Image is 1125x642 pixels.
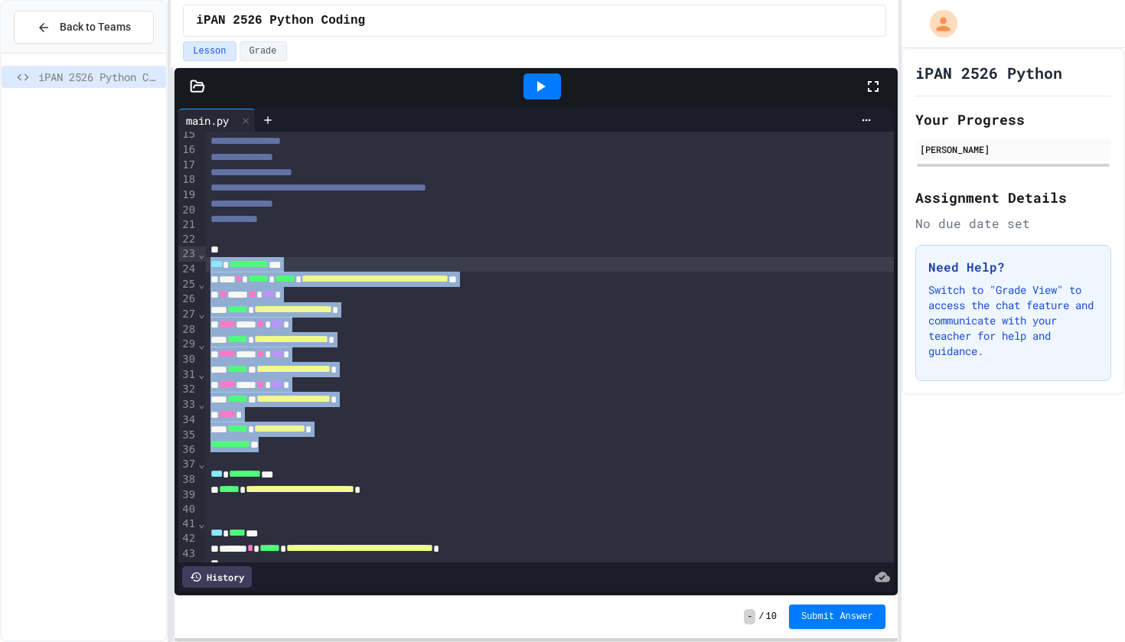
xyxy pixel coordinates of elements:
[178,502,197,517] div: 40
[178,531,197,546] div: 42
[178,292,197,307] div: 26
[920,142,1107,156] div: [PERSON_NAME]
[178,277,197,292] div: 25
[801,611,873,623] span: Submit Answer
[789,605,885,629] button: Submit Answer
[915,109,1111,130] h2: Your Progress
[178,428,197,443] div: 35
[178,382,197,397] div: 32
[915,187,1111,208] h2: Assignment Details
[744,609,755,624] span: -
[178,232,197,246] div: 22
[178,337,197,352] div: 29
[178,412,197,428] div: 34
[197,368,205,380] span: Fold line
[914,6,961,41] div: My Account
[183,41,236,61] button: Lesson
[14,11,154,44] button: Back to Teams
[178,172,197,187] div: 18
[915,214,1111,233] div: No due date set
[196,11,365,30] span: iPAN 2526 Python Coding
[178,262,197,277] div: 24
[178,246,197,262] div: 23
[178,127,197,142] div: 15
[178,109,256,132] div: main.py
[928,258,1098,276] h3: Need Help?
[178,487,197,502] div: 39
[928,282,1098,359] p: Switch to "Grade View" to access the chat feature and communicate with your teacher for help and ...
[197,278,205,290] span: Fold line
[178,517,197,532] div: 41
[178,457,197,472] div: 37
[178,367,197,383] div: 31
[197,517,205,530] span: Fold line
[38,69,160,85] span: iPAN 2526 Python Coding
[915,62,1062,83] h1: iPAN 2526 Python
[178,307,197,322] div: 27
[197,308,205,320] span: Fold line
[178,472,197,487] div: 38
[182,566,252,588] div: History
[766,611,777,623] span: 10
[197,338,205,350] span: Fold line
[60,19,131,35] span: Back to Teams
[178,203,197,218] div: 20
[178,442,197,457] div: 36
[178,352,197,367] div: 30
[758,611,764,623] span: /
[178,217,197,232] div: 21
[240,41,287,61] button: Grade
[178,397,197,412] div: 33
[178,142,197,158] div: 16
[178,546,197,561] div: 43
[197,248,205,260] span: Fold line
[178,561,197,575] div: 44
[197,458,205,470] span: Fold line
[178,187,197,203] div: 19
[178,158,197,173] div: 17
[178,112,236,129] div: main.py
[178,322,197,337] div: 28
[197,398,205,410] span: Fold line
